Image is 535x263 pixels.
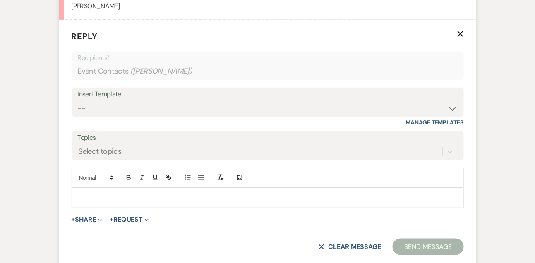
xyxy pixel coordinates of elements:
label: Topics [78,132,458,144]
span: + [72,216,75,223]
button: Send Message [393,239,463,255]
a: Manage Templates [406,119,464,126]
div: Select topics [79,146,122,158]
span: ( [PERSON_NAME] ) [130,66,192,77]
p: Recipients* [78,53,458,63]
button: Share [72,216,103,223]
button: Request [110,216,149,223]
button: Clear message [318,244,381,250]
div: Insert Template [78,88,458,100]
div: Event Contacts [78,63,458,79]
p: [PERSON_NAME] [72,1,464,12]
span: + [110,216,113,223]
span: Reply [72,31,98,42]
